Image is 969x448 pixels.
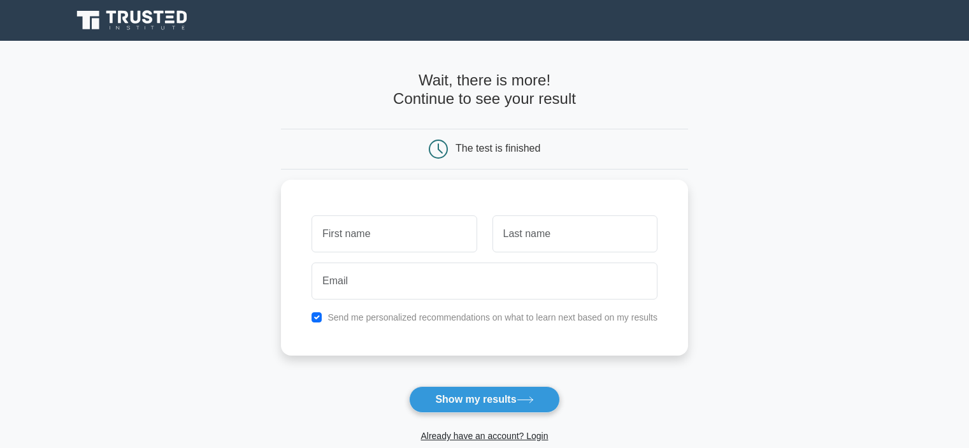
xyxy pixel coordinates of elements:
input: Email [312,263,657,300]
a: Already have an account? Login [420,431,548,441]
h4: Wait, there is more! Continue to see your result [281,71,688,108]
input: First name [312,215,477,252]
label: Send me personalized recommendations on what to learn next based on my results [327,312,657,322]
button: Show my results [409,386,559,413]
input: Last name [492,215,657,252]
div: The test is finished [456,143,540,154]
